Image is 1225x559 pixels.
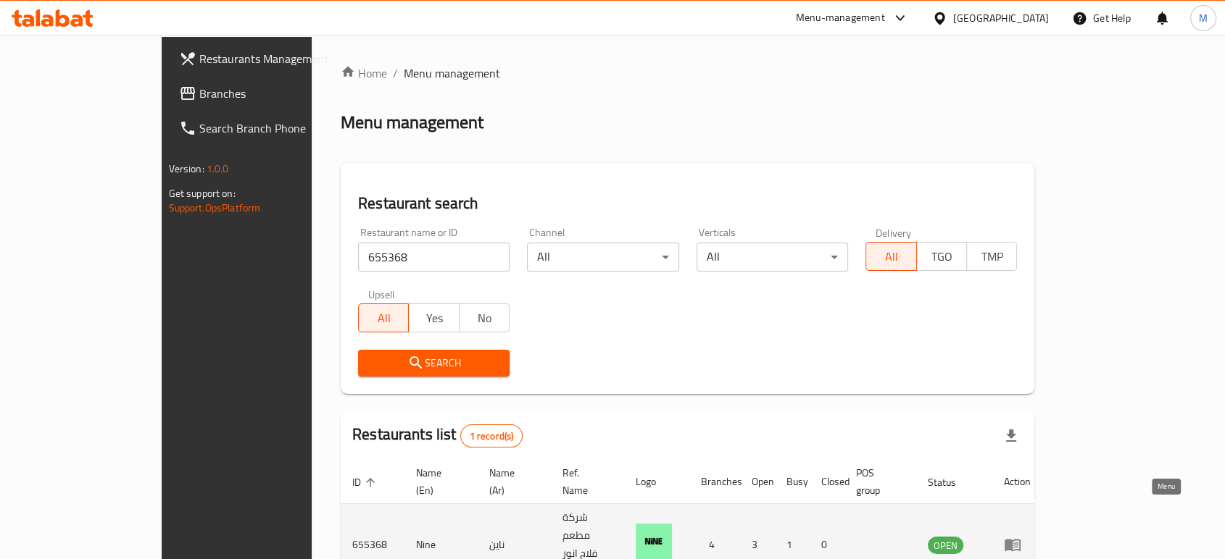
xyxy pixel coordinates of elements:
li: / [393,64,398,82]
th: Logo [624,460,689,504]
span: Version: [169,159,204,178]
button: Yes [408,303,459,332]
h2: Restaurants list [352,424,523,447]
th: Branches [689,460,740,504]
h2: Restaurant search [358,193,1017,214]
a: Restaurants Management [167,41,366,76]
span: Restaurants Management [199,50,354,67]
div: [GEOGRAPHIC_DATA] [953,10,1049,26]
span: No [465,308,504,329]
th: Closed [810,460,844,504]
span: All [872,246,910,267]
th: Open [740,460,775,504]
span: Ref. Name [562,464,607,499]
button: No [459,303,510,332]
span: 1 record(s) [461,429,523,443]
div: OPEN [928,537,963,554]
th: Busy [775,460,810,504]
button: TGO [916,242,967,271]
label: Delivery [876,227,912,238]
span: 1.0.0 [207,159,229,178]
h2: Menu management [341,111,483,134]
span: ID [352,474,380,491]
span: TMP [973,246,1011,267]
a: Support.OpsPlatform [169,198,261,217]
div: All [527,243,678,272]
span: M [1199,10,1208,26]
div: All [697,243,848,272]
button: Search [358,350,510,377]
div: Export file [994,419,1029,453]
span: TGO [923,246,961,267]
button: All [865,242,916,271]
span: OPEN [928,537,963,554]
span: Name (Ar) [489,464,533,499]
span: Search Branch Phone [199,119,354,137]
span: Branches [199,85,354,102]
span: Yes [415,308,453,329]
a: Search Branch Phone [167,111,366,146]
button: All [358,303,409,332]
div: Total records count [460,424,523,447]
span: POS group [856,464,899,499]
a: Branches [167,76,366,111]
input: Search for restaurant name or ID.. [358,243,510,272]
div: Menu-management [796,9,885,27]
span: Status [928,474,975,491]
th: Action [992,460,1042,504]
span: Get support on: [169,184,236,203]
span: All [365,308,403,329]
label: Upsell [368,289,395,299]
button: TMP [966,242,1017,271]
span: Search [370,354,498,372]
span: Name (En) [416,464,460,499]
nav: breadcrumb [341,64,1034,82]
span: Menu management [404,64,500,82]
